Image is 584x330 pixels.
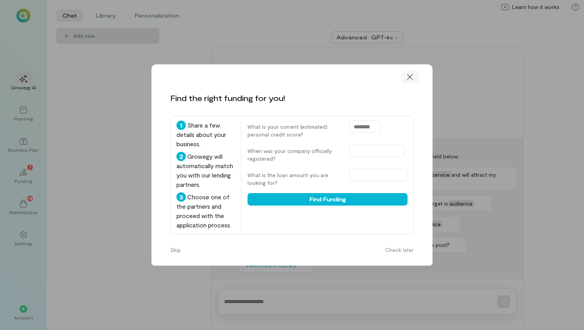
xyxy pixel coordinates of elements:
[170,92,285,103] div: Find the right funding for you!
[176,192,186,202] div: 3
[247,193,408,206] button: Find Funding
[176,121,186,130] div: 1
[381,244,418,256] button: Check later
[176,121,235,149] div: Share a few details about your business.
[176,192,235,230] div: Choose one of the partners and proceed with the application process.
[247,123,341,138] label: What is your current (estimated) personal credit score?
[166,244,185,256] button: Skip
[176,152,186,161] div: 2
[247,147,341,163] label: When was your company officially registered?
[176,152,235,189] div: Growegy will automatically match you with our lending partners.
[247,171,341,187] label: What is the loan amount you are looking for?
